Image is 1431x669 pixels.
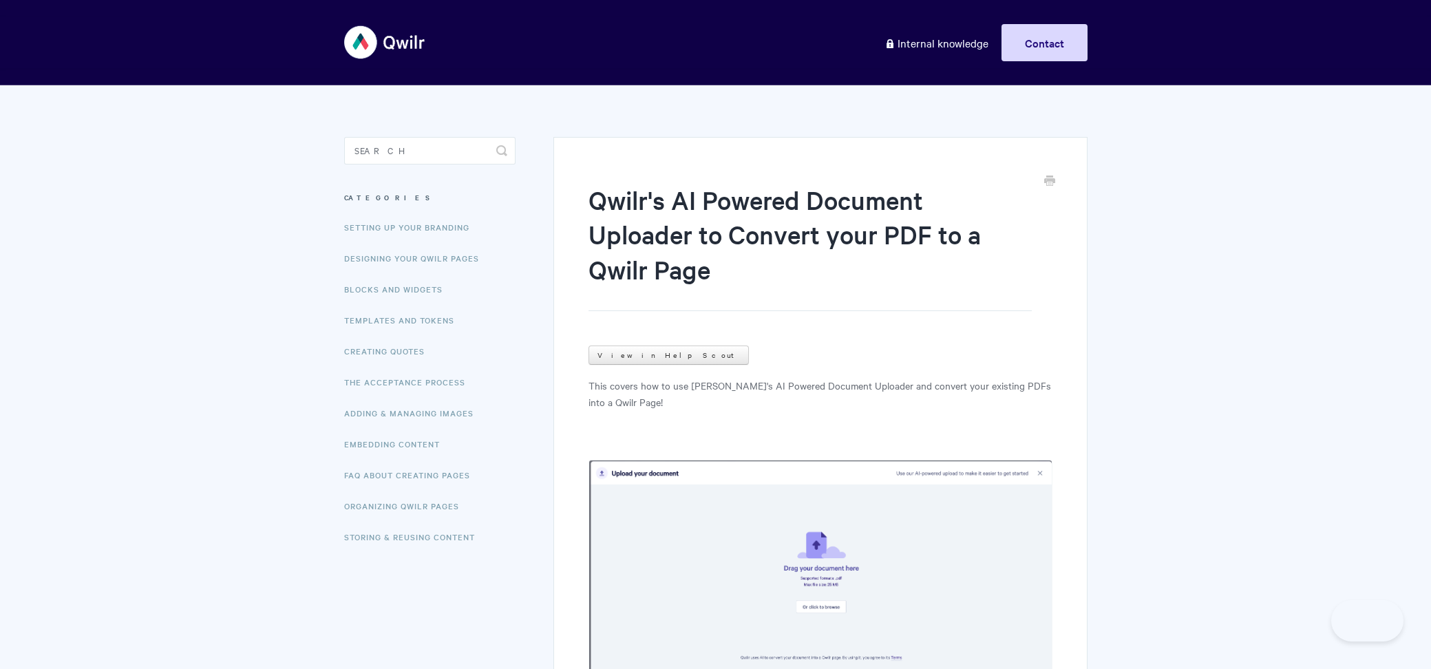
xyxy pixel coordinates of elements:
iframe: Toggle Customer Support [1331,600,1403,641]
a: Blocks and Widgets [344,275,453,303]
a: Embedding Content [344,430,450,458]
a: Print this Article [1044,174,1055,189]
h3: Categories [344,185,516,210]
a: Internal knowledge [874,24,999,61]
a: Organizing Qwilr Pages [344,492,469,520]
a: The Acceptance Process [344,368,476,396]
img: Qwilr Help Center [344,17,426,68]
a: Designing Your Qwilr Pages [344,244,489,272]
a: Creating Quotes [344,337,435,365]
h1: Qwilr's AI Powered Document Uploader to Convert your PDF to a Qwilr Page [589,182,1031,311]
a: Adding & Managing Images [344,399,484,427]
a: FAQ About Creating Pages [344,461,480,489]
a: Contact [1001,24,1088,61]
a: Storing & Reusing Content [344,523,485,551]
a: Templates and Tokens [344,306,465,334]
input: Search [344,137,516,164]
a: View in Help Scout [589,346,749,365]
p: This covers how to use [PERSON_NAME]'s AI Powered Document Uploader and convert your existing PDF... [589,377,1052,410]
a: Setting up your Branding [344,213,480,241]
